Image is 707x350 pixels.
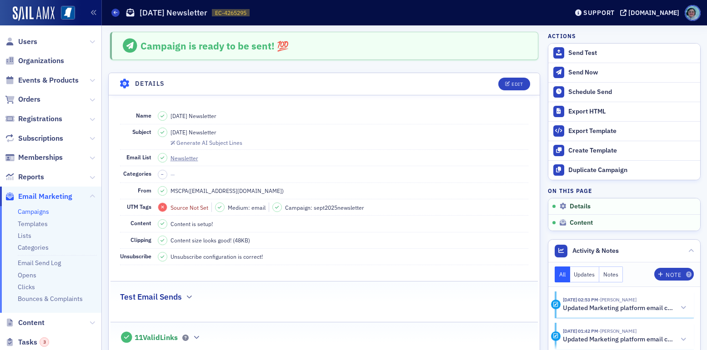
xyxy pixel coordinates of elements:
[285,203,364,212] span: Campaign: sept2025newsletter
[18,56,64,66] span: Organizations
[570,219,593,227] span: Content
[120,291,182,303] h2: Test Email Sends
[548,82,700,102] button: Schedule Send
[130,236,151,243] span: Clipping
[140,39,289,52] span: Campaign is ready to be sent! 💯
[551,331,561,341] div: Activity
[548,102,700,121] a: Export HTML
[18,232,31,240] a: Lists
[132,128,151,135] span: Subject
[176,140,242,145] div: Generate AI Subject Lines
[18,243,49,251] a: Categories
[563,335,687,345] button: Updated Marketing platform email campaign: [DATE] Newsletter
[18,318,45,328] span: Content
[18,94,40,104] span: Orders
[5,114,62,124] a: Registrations
[568,147,696,155] div: Create Template
[61,6,75,20] img: SailAMX
[170,138,242,146] button: Generate AI Subject Lines
[5,56,64,66] a: Organizations
[548,44,700,63] button: Send Test
[18,283,35,291] a: Clicks
[5,337,49,347] a: Tasks3
[551,300,561,309] div: Activity
[170,187,284,195] span: MSCPA ( [EMAIL_ADDRESS][DOMAIN_NAME] )
[563,296,598,303] time: 9/23/2025 02:53 PM
[170,236,250,244] span: Content size looks good! (48KB)
[563,304,677,312] h5: Updated Marketing platform email campaign: [DATE] Newsletter
[598,328,637,334] span: Rachel Shirley
[666,272,681,277] div: Note
[5,192,72,202] a: Email Marketing
[40,337,49,347] div: 3
[568,69,696,77] div: Send Now
[18,172,44,182] span: Reports
[620,10,682,16] button: [DOMAIN_NAME]
[18,220,48,228] a: Templates
[568,88,696,96] div: Schedule Send
[135,79,165,89] h4: Details
[228,203,266,212] span: Medium: email
[120,252,151,260] span: Unsubscribe
[570,266,600,282] button: Updates
[583,9,615,17] div: Support
[18,75,79,85] span: Events & Products
[170,112,216,120] span: [DATE] Newsletter
[18,133,63,143] span: Subscriptions
[170,204,208,211] span: Source Not Set
[127,203,151,210] span: UTM Tags
[563,303,687,313] button: Updated Marketing platform email campaign: [DATE] Newsletter
[555,266,570,282] button: All
[18,192,72,202] span: Email Marketing
[563,335,677,344] h5: Updated Marketing platform email campaign: [DATE] Newsletter
[568,108,696,116] div: Export HTML
[5,133,63,143] a: Subscriptions
[5,94,40,104] a: Orders
[5,318,45,328] a: Content
[628,9,679,17] div: [DOMAIN_NAME]
[215,9,246,17] span: EC-4265295
[138,187,151,194] span: From
[548,160,700,180] button: Duplicate Campaign
[548,32,576,40] h4: Actions
[18,37,37,47] span: Users
[170,171,175,178] span: —
[498,78,530,90] button: Edit
[55,6,75,21] a: View Homepage
[685,5,701,21] span: Profile
[18,207,49,216] a: Campaigns
[568,127,696,135] div: Export Template
[18,153,63,163] span: Memberships
[135,333,178,342] span: 11 Valid Links
[126,153,151,161] span: Email List
[130,219,151,227] span: Content
[5,37,37,47] a: Users
[170,128,216,136] span: [DATE] Newsletter
[18,271,36,279] a: Opens
[18,114,62,124] span: Registrations
[18,259,61,267] a: Email Send Log
[170,154,206,162] a: Newsletter
[568,166,696,174] div: Duplicate Campaign
[572,246,619,256] span: Activity & Notes
[654,268,694,281] button: Note
[599,266,623,282] button: Notes
[511,82,523,87] div: Edit
[5,75,79,85] a: Events & Products
[548,63,700,82] button: Send Now
[5,153,63,163] a: Memberships
[13,6,55,21] img: SailAMX
[161,171,164,177] span: –
[548,187,701,195] h4: On this page
[123,170,151,177] span: Categories
[598,296,637,303] span: Rachel Shirley
[136,112,151,119] span: Name
[170,252,263,261] span: Unsubscribe configuration is correct!
[548,121,700,141] a: Export Template
[140,7,207,18] h1: [DATE] Newsletter
[5,172,44,182] a: Reports
[563,328,598,334] time: 9/23/2025 01:42 PM
[170,220,213,228] span: Content is setup!
[570,202,591,211] span: Details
